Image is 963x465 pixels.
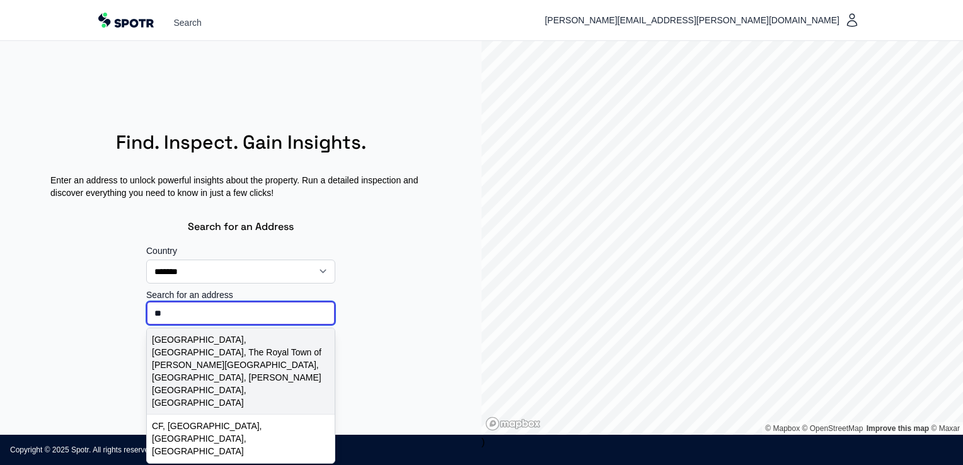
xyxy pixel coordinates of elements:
[481,41,963,435] canvas: Map
[931,424,960,433] a: Maxar
[485,416,541,431] a: Mapbox homepage
[539,8,865,33] button: [PERSON_NAME][EMAIL_ADDRESS][PERSON_NAME][DOMAIN_NAME]
[174,16,202,29] a: Search
[545,13,845,28] span: [PERSON_NAME][EMAIL_ADDRESS][PERSON_NAME][DOMAIN_NAME]
[765,424,800,433] a: Mapbox
[20,164,461,209] p: Enter an address to unlock powerful insights about the property. Run a detailed inspection and di...
[188,209,294,244] h3: Search for an Address
[152,420,330,457] p: CF, [GEOGRAPHIC_DATA], [GEOGRAPHIC_DATA], [GEOGRAPHIC_DATA]
[146,244,335,257] label: Country
[146,289,335,301] label: Search for an address
[152,333,330,409] p: [GEOGRAPHIC_DATA], [GEOGRAPHIC_DATA], The Royal Town of [PERSON_NAME][GEOGRAPHIC_DATA], [GEOGRAPH...
[867,424,929,433] a: Improve this map
[802,424,863,433] a: OpenStreetMap
[481,41,963,435] div: )
[116,121,366,164] h1: Find. Inspect. Gain Insights.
